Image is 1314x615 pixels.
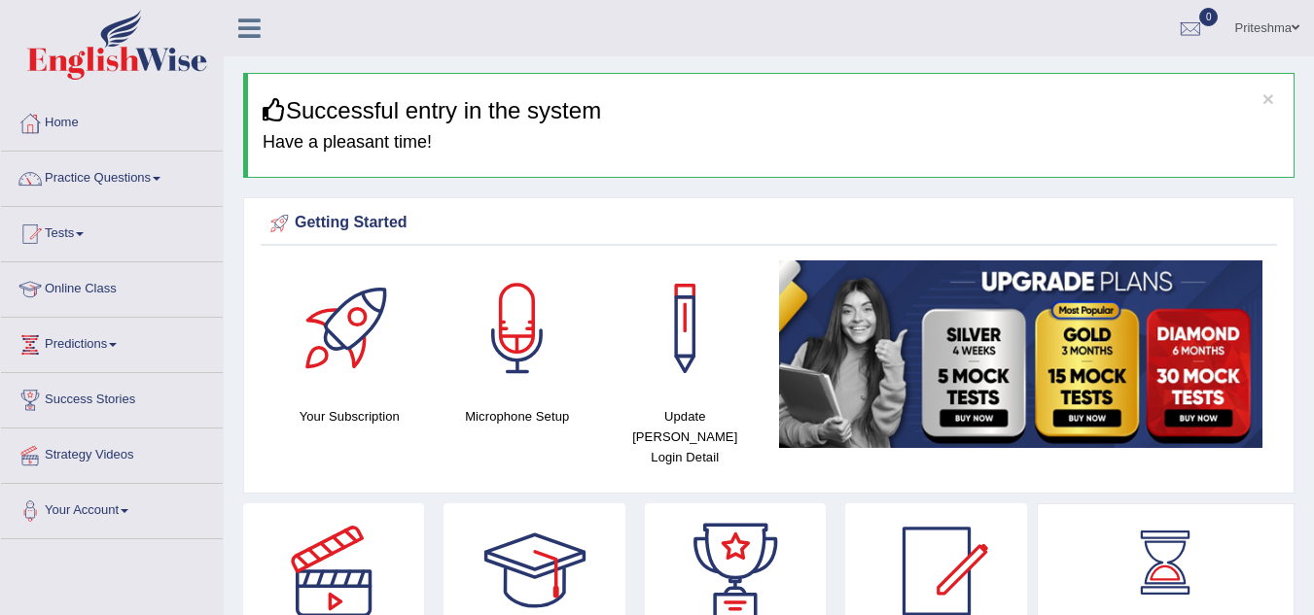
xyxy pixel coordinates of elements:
[263,133,1279,153] h4: Have a pleasant time!
[444,406,592,427] h4: Microphone Setup
[1,96,223,145] a: Home
[1,484,223,532] a: Your Account
[779,260,1263,448] img: small5.jpg
[266,209,1272,238] div: Getting Started
[1,373,223,422] a: Success Stories
[1,152,223,200] a: Practice Questions
[1262,88,1274,109] button: ×
[275,406,424,427] h4: Your Subscription
[263,98,1279,123] h3: Successful entry in the system
[611,406,760,467] h4: Update [PERSON_NAME] Login Detail
[1199,8,1219,26] span: 0
[1,428,223,477] a: Strategy Videos
[1,207,223,256] a: Tests
[1,318,223,366] a: Predictions
[1,262,223,311] a: Online Class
